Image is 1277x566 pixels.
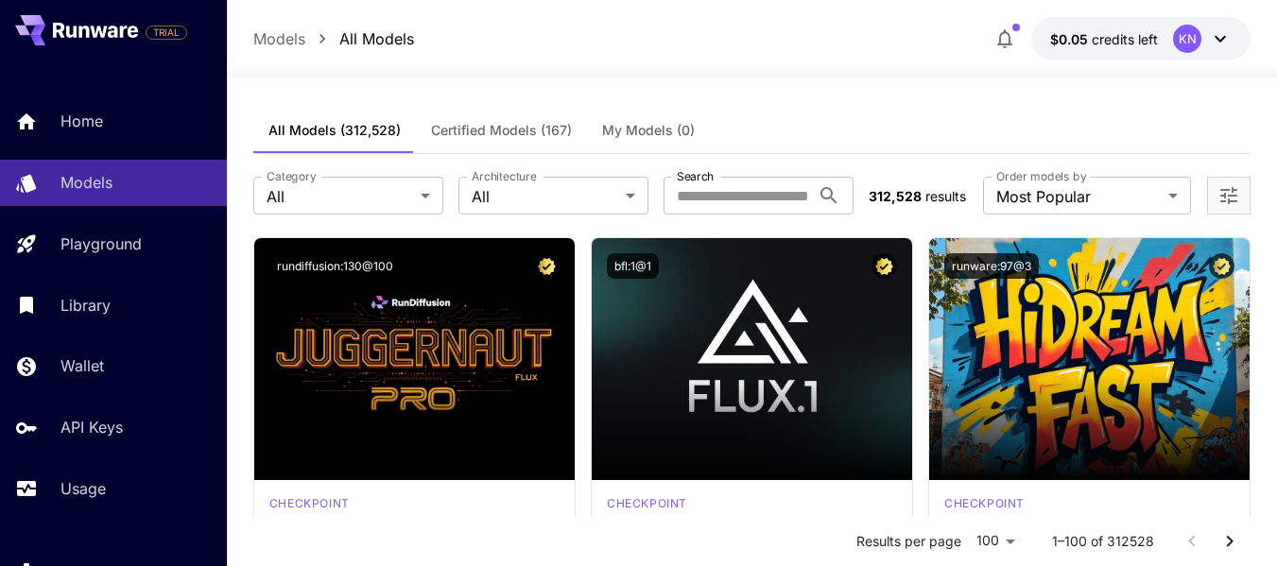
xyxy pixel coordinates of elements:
[253,27,414,50] nav: breadcrumb
[677,168,714,184] label: Search
[147,26,186,40] span: TRIAL
[339,27,414,50] a: All Models
[1050,31,1092,47] span: $0.05
[60,294,111,317] p: Library
[431,122,572,139] span: Certified Models (167)
[534,253,560,279] button: Certified Model – Vetted for best performance and includes a commercial license.
[996,185,1161,208] span: Most Popular
[146,21,187,43] span: Add your payment card to enable full platform functionality.
[607,495,687,512] div: fluxpro
[856,532,961,551] p: Results per page
[269,495,350,512] p: checkpoint
[944,495,1025,512] p: checkpoint
[969,527,1022,555] div: 100
[944,515,1234,533] h3: HiDream-I1-Fast
[944,495,1025,512] div: HiDream Fast
[1173,25,1201,53] div: KN
[60,171,112,194] p: Models
[996,168,1086,184] label: Order models by
[267,168,317,184] label: Category
[60,416,123,438] p: API Keys
[944,253,1039,279] button: runware:97@3
[607,495,687,512] p: checkpoint
[1031,17,1251,60] button: $0.05KN
[253,27,305,50] a: Models
[1209,253,1234,279] button: Certified Model – Vetted for best performance and includes a commercial license.
[1217,184,1240,208] button: Open more filters
[268,122,401,139] span: All Models (312,528)
[869,188,922,204] span: 312,528
[60,110,103,132] p: Home
[925,188,966,204] span: results
[269,515,560,533] h3: Juggernaut Pro Flux by RunDiffusion
[472,185,618,208] span: All
[269,495,350,512] div: FLUX.1 D
[60,232,142,255] p: Playground
[60,354,104,377] p: Wallet
[1052,532,1154,551] p: 1–100 of 312528
[607,253,659,279] button: bfl:1@1
[267,185,413,208] span: All
[1050,29,1158,49] div: $0.05
[602,122,695,139] span: My Models (0)
[472,168,536,184] label: Architecture
[607,515,897,533] h3: FLUX.1 [pro]
[1211,523,1249,560] button: Go to next page
[1092,31,1158,47] span: credits left
[60,477,106,500] p: Usage
[871,253,897,279] button: Certified Model – Vetted for best performance and includes a commercial license.
[269,253,401,279] button: rundiffusion:130@100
